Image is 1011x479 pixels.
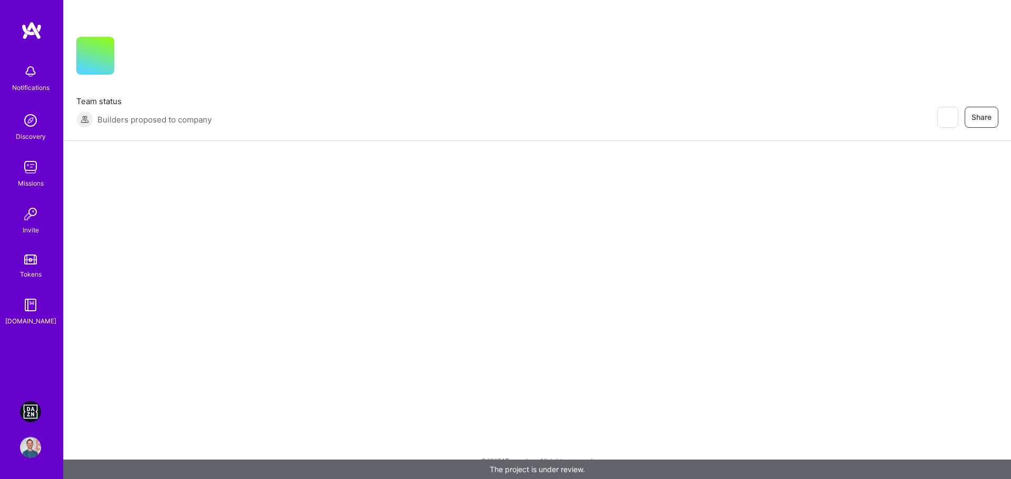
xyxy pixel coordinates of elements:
div: Tokens [20,269,42,280]
img: User Avatar [20,437,41,458]
div: Missions [18,178,44,189]
span: Builders proposed to company [97,114,212,125]
img: teamwork [20,157,41,178]
button: Share [965,107,998,128]
a: DAZN: Event Moderators for Israel Based Team [17,401,44,422]
img: tokens [24,254,37,264]
div: Invite [23,225,39,236]
span: Team status [76,96,212,107]
div: [DOMAIN_NAME] [5,315,56,327]
img: bell [20,61,41,82]
img: logo [21,21,42,40]
img: DAZN: Event Moderators for Israel Based Team [20,401,41,422]
div: Discovery [16,131,46,142]
i: icon CompanyGray [127,54,135,62]
img: discovery [20,110,41,131]
span: Share [972,112,992,123]
div: The project is under review. [63,460,1011,479]
img: guide book [20,294,41,315]
img: Builders proposed to company [76,111,93,128]
img: Invite [20,203,41,225]
a: User Avatar [17,437,44,458]
i: icon EyeClosed [943,113,951,121]
div: Notifications [12,82,49,93]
